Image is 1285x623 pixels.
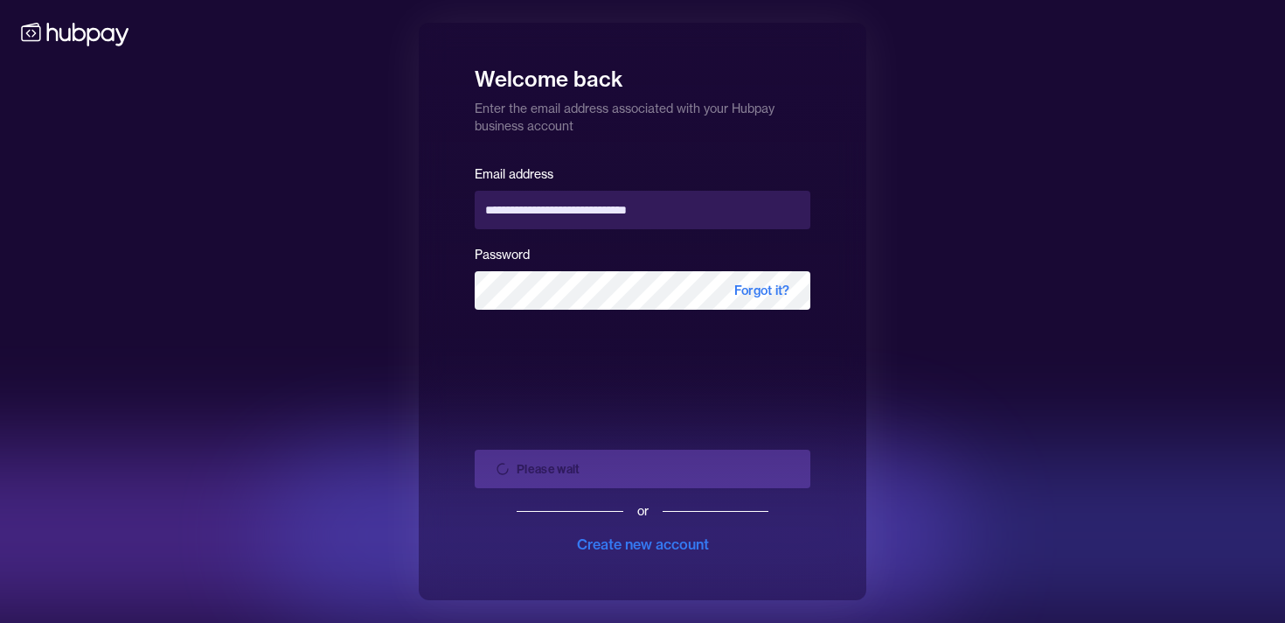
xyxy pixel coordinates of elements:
div: or [637,502,649,520]
p: Enter the email address associated with your Hubpay business account [475,93,810,135]
div: Create new account [577,534,709,555]
label: Password [475,247,530,262]
label: Email address [475,166,553,182]
h1: Welcome back [475,54,810,93]
span: Forgot it? [713,271,810,310]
